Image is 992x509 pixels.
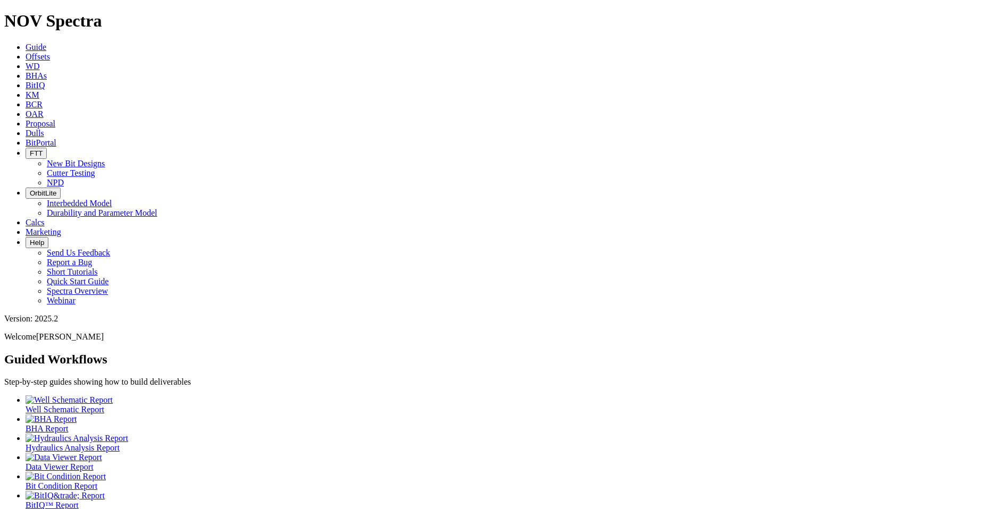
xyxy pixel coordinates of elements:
img: Well Schematic Report [26,395,113,405]
p: Step-by-step guides showing how to build deliverables [4,377,988,387]
a: Guide [26,43,46,52]
span: Hydraulics Analysis Report [26,443,120,452]
button: OrbitLite [26,188,61,199]
div: Version: 2025.2 [4,314,988,324]
a: BHAs [26,71,47,80]
a: NPD [47,178,64,187]
a: Well Schematic Report Well Schematic Report [26,395,988,414]
p: Welcome [4,332,988,342]
span: Help [30,239,44,247]
a: Quick Start Guide [47,277,109,286]
img: Bit Condition Report [26,472,106,481]
a: Bit Condition Report Bit Condition Report [26,472,988,490]
span: FTT [30,149,43,157]
img: Data Viewer Report [26,453,102,462]
span: BHA Report [26,424,68,433]
span: OrbitLite [30,189,56,197]
a: Data Viewer Report Data Viewer Report [26,453,988,471]
a: BitPortal [26,138,56,147]
img: BHA Report [26,414,77,424]
a: OAR [26,109,44,118]
a: Webinar [47,296,76,305]
a: Dulls [26,129,44,138]
a: Cutter Testing [47,168,95,177]
img: Hydraulics Analysis Report [26,434,128,443]
a: New Bit Designs [47,159,105,168]
a: Durability and Parameter Model [47,208,157,217]
a: Short Tutorials [47,267,98,276]
a: Send Us Feedback [47,248,110,257]
span: [PERSON_NAME] [36,332,104,341]
a: Spectra Overview [47,286,108,295]
h2: Guided Workflows [4,352,988,367]
h1: NOV Spectra [4,11,988,31]
button: Help [26,237,48,248]
span: Data Viewer Report [26,462,94,471]
button: FTT [26,148,47,159]
a: BCR [26,100,43,109]
a: Interbedded Model [47,199,112,208]
a: Hydraulics Analysis Report Hydraulics Analysis Report [26,434,988,452]
span: Bit Condition Report [26,481,97,490]
a: Report a Bug [47,258,92,267]
a: Marketing [26,227,61,236]
a: KM [26,90,39,99]
span: Well Schematic Report [26,405,104,414]
a: Calcs [26,218,45,227]
a: WD [26,62,40,71]
a: Offsets [26,52,50,61]
a: BitIQ [26,81,45,90]
img: BitIQ&trade; Report [26,491,105,500]
a: Proposal [26,119,55,128]
a: BHA Report BHA Report [26,414,988,433]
